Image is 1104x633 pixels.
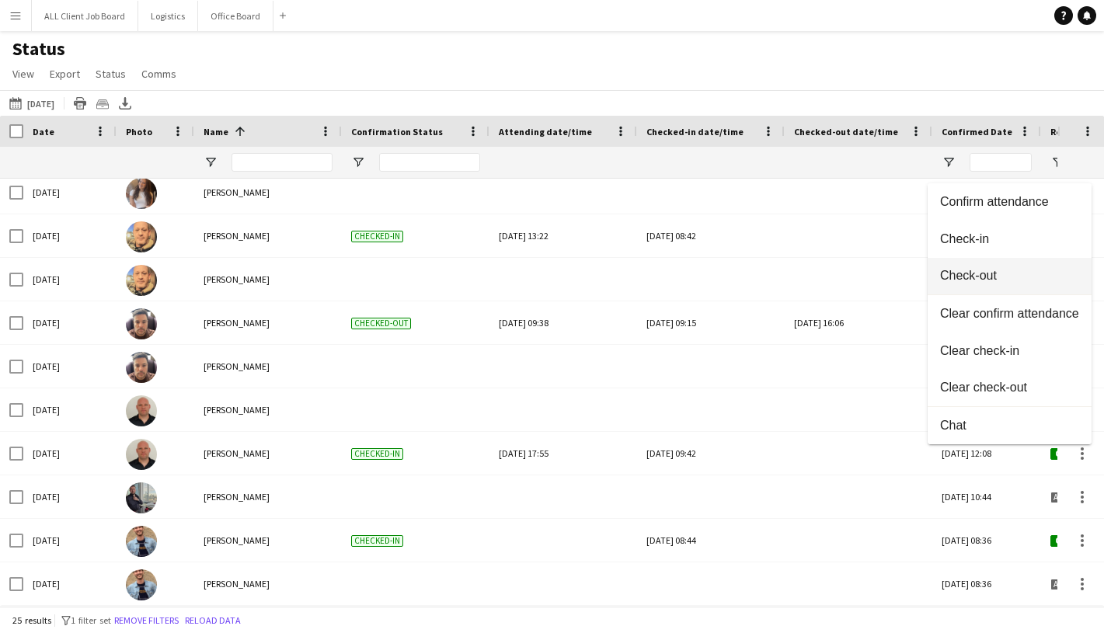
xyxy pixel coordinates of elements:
[928,221,1092,258] button: Check-in
[940,232,1079,246] span: Check-in
[928,258,1092,295] button: Check-out
[928,295,1092,332] button: Clear confirm attendance
[940,419,1079,433] span: Chat
[928,332,1092,370] button: Clear check-in
[928,370,1092,407] button: Clear check-out
[940,269,1079,283] span: Check-out
[940,307,1079,321] span: Clear confirm attendance
[928,183,1092,221] button: Confirm attendance
[940,344,1079,358] span: Clear check-in
[940,195,1079,209] span: Confirm attendance
[940,381,1079,395] span: Clear check-out
[928,407,1092,444] button: Chat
